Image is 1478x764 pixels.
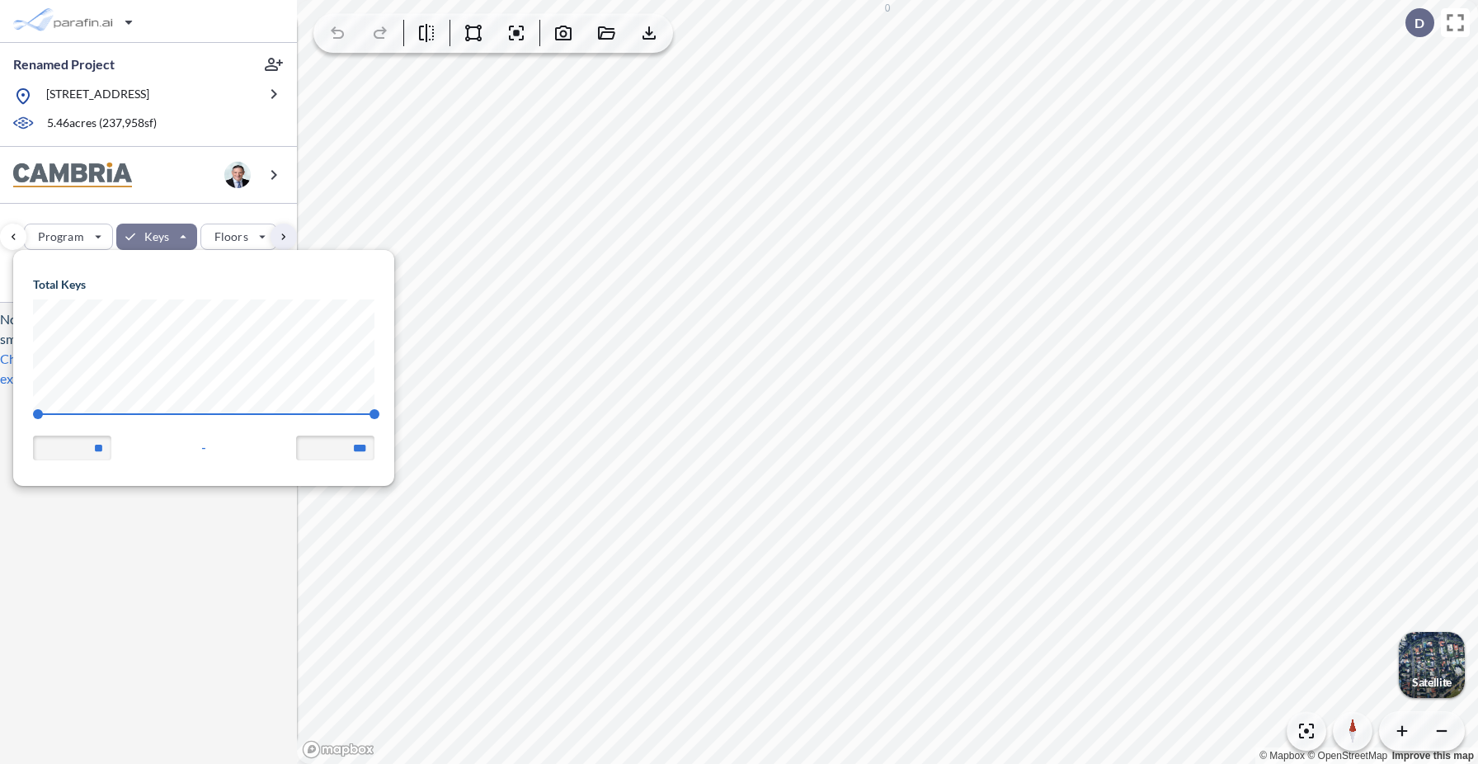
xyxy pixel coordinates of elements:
img: BrandImage [13,163,132,188]
img: user logo [224,162,251,188]
a: OpenStreetMap [1307,750,1387,762]
button: Keys [116,224,197,250]
p: D [1414,16,1424,31]
a: Mapbox [1259,750,1305,762]
h5: Total Keys [33,276,374,293]
button: Program [24,224,113,250]
p: Program [38,229,84,245]
p: Renamed Project [13,55,115,73]
p: Satellite [1412,676,1452,689]
a: Mapbox homepage [302,740,374,759]
button: Switcher ImageSatellite [1399,632,1465,698]
p: [STREET_ADDRESS] [46,86,149,106]
p: 5.46 acres ( 237,958 sf) [47,115,157,133]
div: - [33,436,374,460]
a: Improve this map [1392,750,1474,762]
button: Floors [200,224,277,250]
p: Floors [214,229,248,245]
img: Switcher Image [1399,632,1465,698]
